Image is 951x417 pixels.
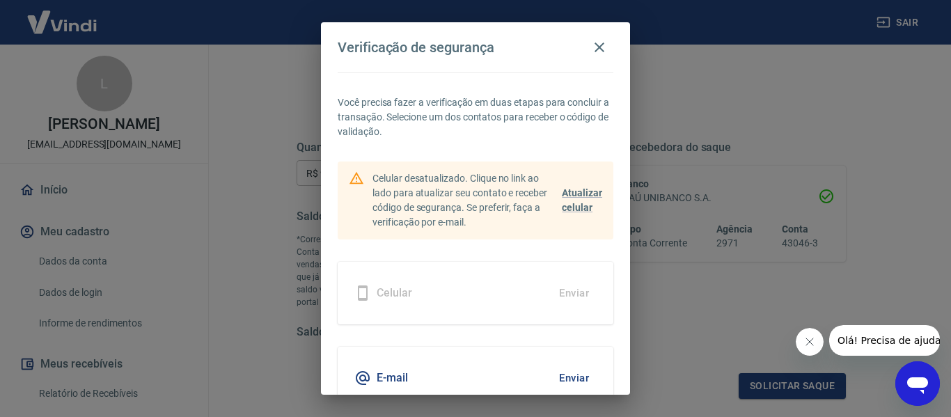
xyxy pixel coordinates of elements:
[796,328,824,356] iframe: Fechar mensagem
[338,95,613,139] p: Você precisa fazer a verificação em duas etapas para concluir a transação. Selecione um dos conta...
[895,361,940,406] iframe: Botão para abrir a janela de mensagens
[338,39,494,56] h4: Verificação de segurança
[551,363,597,393] button: Enviar
[372,171,556,230] p: Celular desatualizado. Clique no link ao lado para atualizar seu contato e receber código de segu...
[8,10,117,21] span: Olá! Precisa de ajuda?
[829,325,940,356] iframe: Mensagem da empresa
[377,371,408,385] h5: E-mail
[377,286,412,300] h5: Celular
[562,186,602,215] a: Atualizar celular
[562,187,602,213] span: Atualizar celular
